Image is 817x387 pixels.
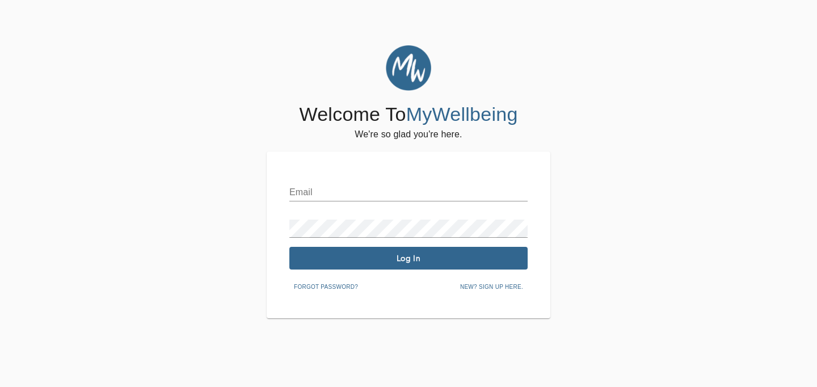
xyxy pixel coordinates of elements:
h6: We're so glad you're here. [355,127,462,142]
span: Forgot password? [294,282,358,292]
button: Forgot password? [289,279,363,296]
button: Log In [289,247,528,270]
img: MyWellbeing [386,45,431,91]
span: MyWellbeing [406,103,518,125]
h4: Welcome To [299,103,517,127]
a: Forgot password? [289,281,363,291]
span: New? Sign up here. [460,282,523,292]
span: Log In [294,253,523,264]
button: New? Sign up here. [456,279,528,296]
